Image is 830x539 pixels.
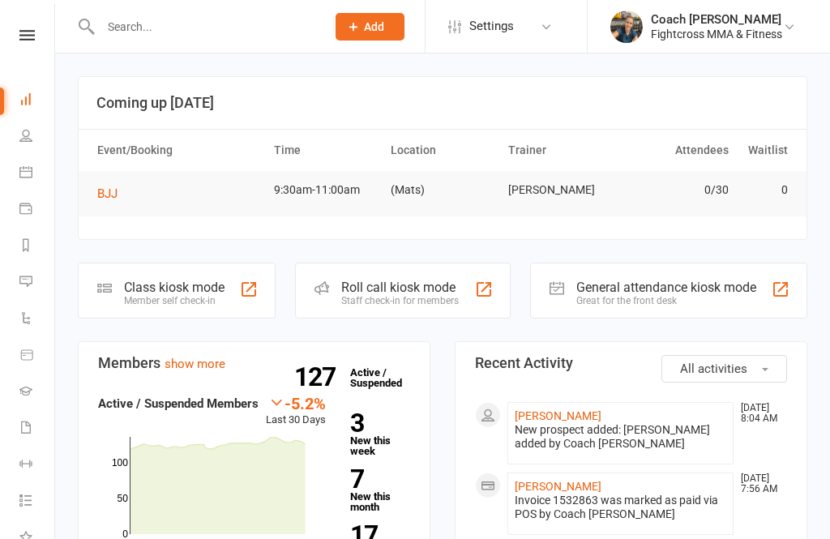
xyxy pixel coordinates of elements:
a: 7New this month [350,467,410,512]
div: Last 30 Days [266,394,326,429]
div: Coach [PERSON_NAME] [651,12,782,27]
strong: 7 [350,467,404,491]
strong: Active / Suspended Members [98,396,259,411]
a: [PERSON_NAME] [515,480,601,493]
th: Time [267,130,384,171]
a: 3New this week [350,411,410,456]
th: Waitlist [736,130,794,171]
div: Member self check-in [124,295,225,306]
a: Payments [19,192,56,229]
a: 127Active / Suspended [342,355,413,400]
strong: 3 [350,411,404,435]
td: 0 [736,171,794,209]
td: [PERSON_NAME] [501,171,618,209]
td: 9:30am-11:00am [267,171,384,209]
input: Search... [96,15,314,38]
div: Staff check-in for members [341,295,459,306]
th: Trainer [501,130,618,171]
a: Calendar [19,156,56,192]
h3: Members [98,355,410,371]
div: -5.2% [266,394,326,412]
strong: 127 [294,365,342,389]
a: [PERSON_NAME] [515,409,601,422]
th: Location [383,130,501,171]
span: Settings [469,8,514,45]
span: Add [364,20,384,33]
div: Invoice 1532863 was marked as paid via POS by Coach [PERSON_NAME] [515,494,726,521]
div: Roll call kiosk mode [341,280,459,295]
div: Great for the front desk [576,295,756,306]
time: [DATE] 8:04 AM [733,403,786,424]
a: Reports [19,229,56,265]
button: BJJ [97,184,129,203]
a: Dashboard [19,83,56,119]
div: General attendance kiosk mode [576,280,756,295]
div: New prospect added: [PERSON_NAME] added by Coach [PERSON_NAME] [515,423,726,451]
button: Add [336,13,404,41]
time: [DATE] 7:56 AM [733,473,786,494]
td: (Mats) [383,171,501,209]
a: Product Sales [19,338,56,374]
th: Event/Booking [90,130,267,171]
span: All activities [680,361,747,376]
img: thumb_image1623694743.png [610,11,643,43]
h3: Recent Activity [475,355,787,371]
button: All activities [661,355,787,383]
th: Attendees [618,130,736,171]
h3: Coming up [DATE] [96,95,789,111]
div: Class kiosk mode [124,280,225,295]
td: 0/30 [618,171,736,209]
a: show more [165,357,225,371]
div: Fightcross MMA & Fitness [651,27,782,41]
span: BJJ [97,186,118,201]
a: People [19,119,56,156]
